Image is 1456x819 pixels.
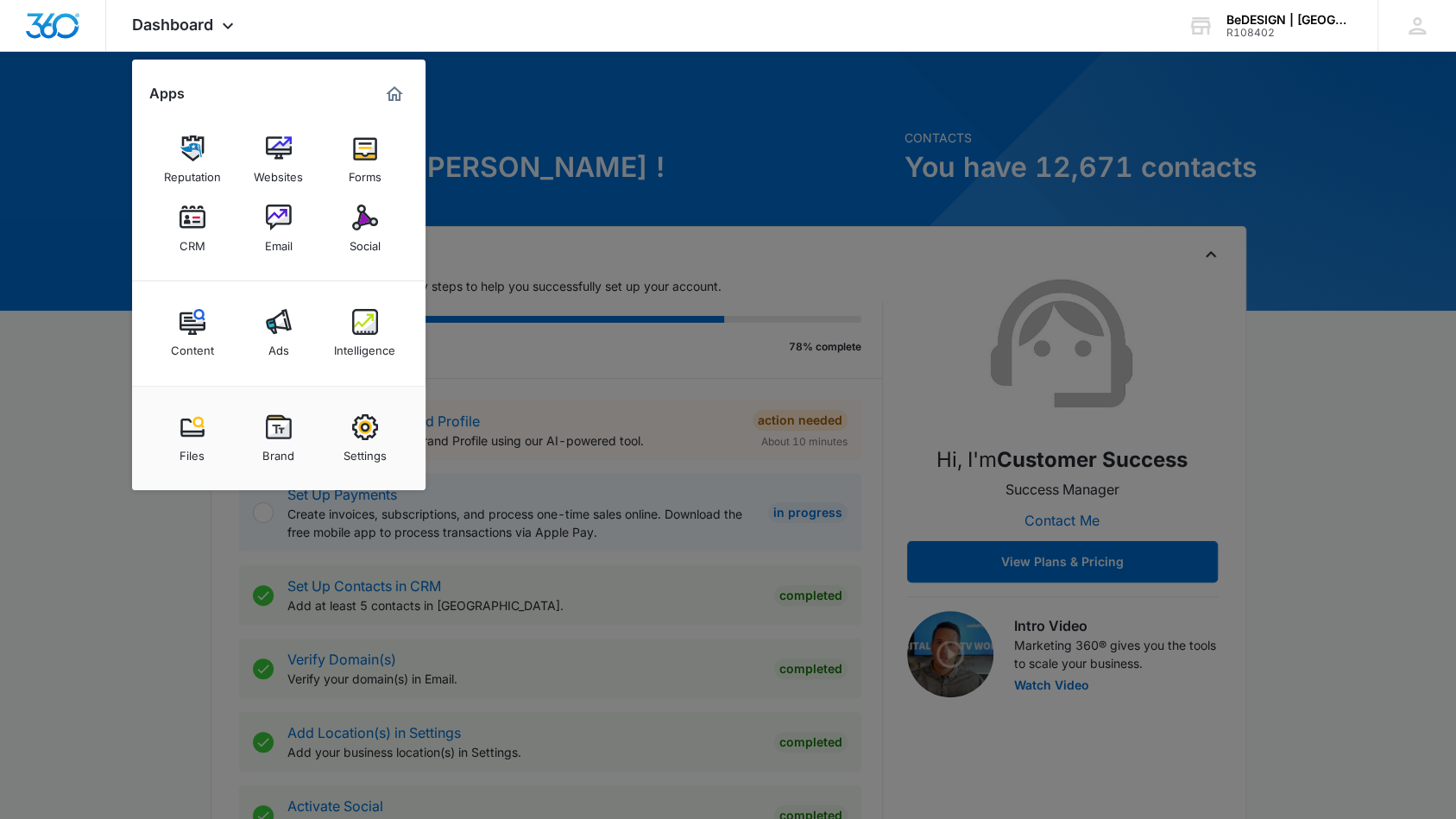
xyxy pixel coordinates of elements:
[246,406,312,471] a: Brand
[350,230,381,253] div: Social
[160,127,225,192] a: Reputation
[381,80,408,108] a: Marketing 360® Dashboard
[171,335,214,357] div: Content
[344,440,387,463] div: Settings
[180,230,205,253] div: CRM
[265,230,293,253] div: Email
[1226,13,1352,27] div: account name
[332,196,398,261] a: Social
[268,335,289,357] div: Ads
[180,440,205,463] div: Files
[332,406,398,471] a: Settings
[149,85,185,102] h2: Apps
[164,161,221,184] div: Reputation
[246,127,312,192] a: Websites
[160,196,225,261] a: CRM
[132,16,213,34] span: Dashboard
[262,440,294,463] div: Brand
[160,406,225,471] a: Files
[349,161,381,184] div: Forms
[246,300,312,366] a: Ads
[334,335,395,357] div: Intelligence
[246,196,312,261] a: Email
[160,300,225,366] a: Content
[332,300,398,366] a: Intelligence
[254,161,303,184] div: Websites
[332,127,398,192] a: Forms
[1226,27,1352,39] div: account id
